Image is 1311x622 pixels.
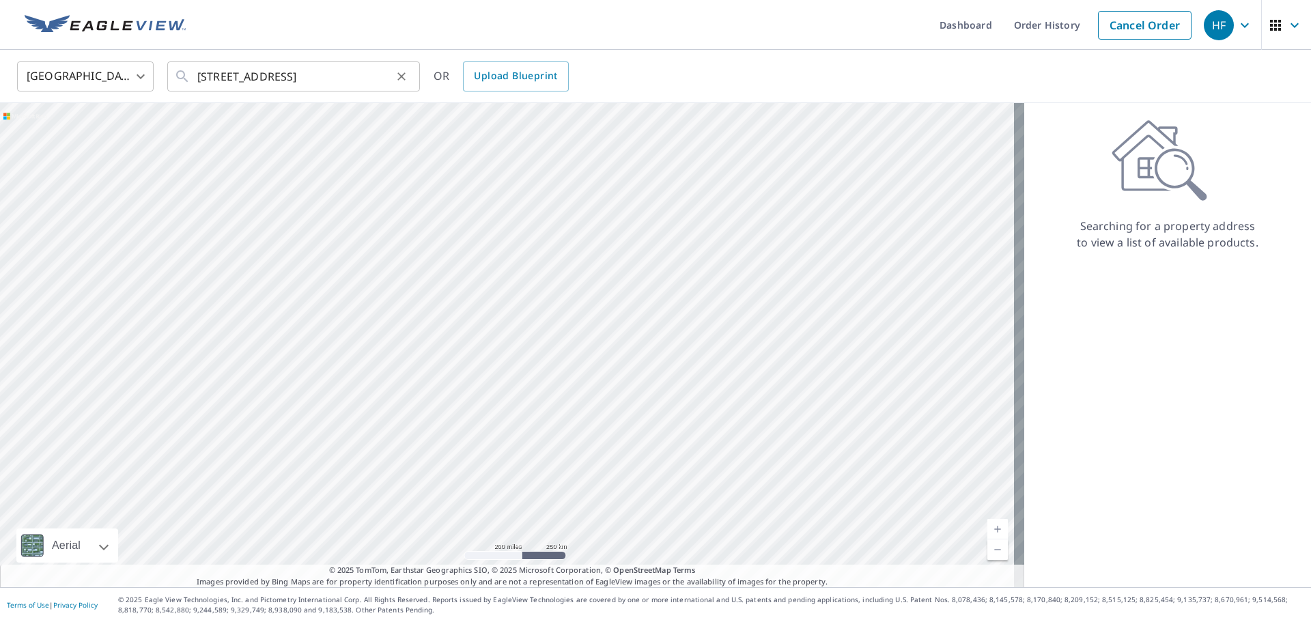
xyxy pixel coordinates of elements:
div: Aerial [48,528,85,563]
input: Search by address or latitude-longitude [197,57,392,96]
a: Current Level 5, Zoom Out [987,539,1008,560]
a: Privacy Policy [53,600,98,610]
div: HF [1204,10,1234,40]
span: © 2025 TomTom, Earthstar Geographics SIO, © 2025 Microsoft Corporation, © [329,565,696,576]
a: Upload Blueprint [463,61,568,91]
a: Current Level 5, Zoom In [987,519,1008,539]
p: | [7,601,98,609]
div: OR [434,61,569,91]
a: Terms of Use [7,600,49,610]
img: EV Logo [25,15,186,36]
button: Clear [392,67,411,86]
div: Aerial [16,528,118,563]
a: OpenStreetMap [613,565,671,575]
a: Terms [673,565,696,575]
span: Upload Blueprint [474,68,557,85]
a: Cancel Order [1098,11,1192,40]
p: Searching for a property address to view a list of available products. [1076,218,1259,251]
div: [GEOGRAPHIC_DATA] [17,57,154,96]
p: © 2025 Eagle View Technologies, Inc. and Pictometry International Corp. All Rights Reserved. Repo... [118,595,1304,615]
